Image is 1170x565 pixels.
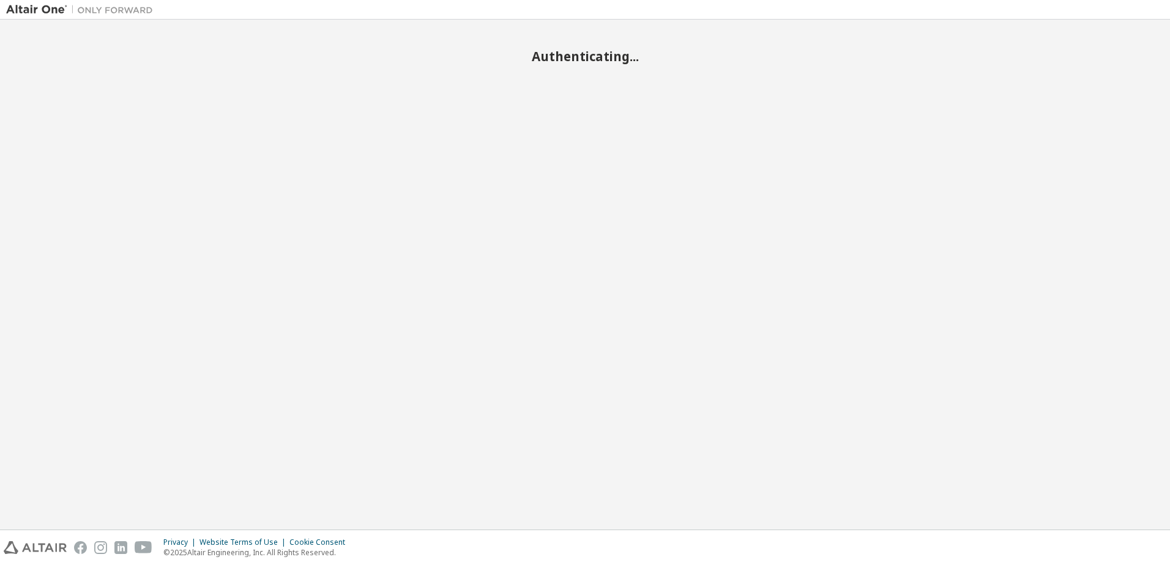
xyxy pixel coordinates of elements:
[6,4,159,16] img: Altair One
[163,537,199,547] div: Privacy
[74,541,87,554] img: facebook.svg
[163,547,352,558] p: © 2025 Altair Engineering, Inc. All Rights Reserved.
[114,541,127,554] img: linkedin.svg
[94,541,107,554] img: instagram.svg
[4,541,67,554] img: altair_logo.svg
[199,537,289,547] div: Website Terms of Use
[6,48,1164,64] h2: Authenticating...
[289,537,352,547] div: Cookie Consent
[135,541,152,554] img: youtube.svg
